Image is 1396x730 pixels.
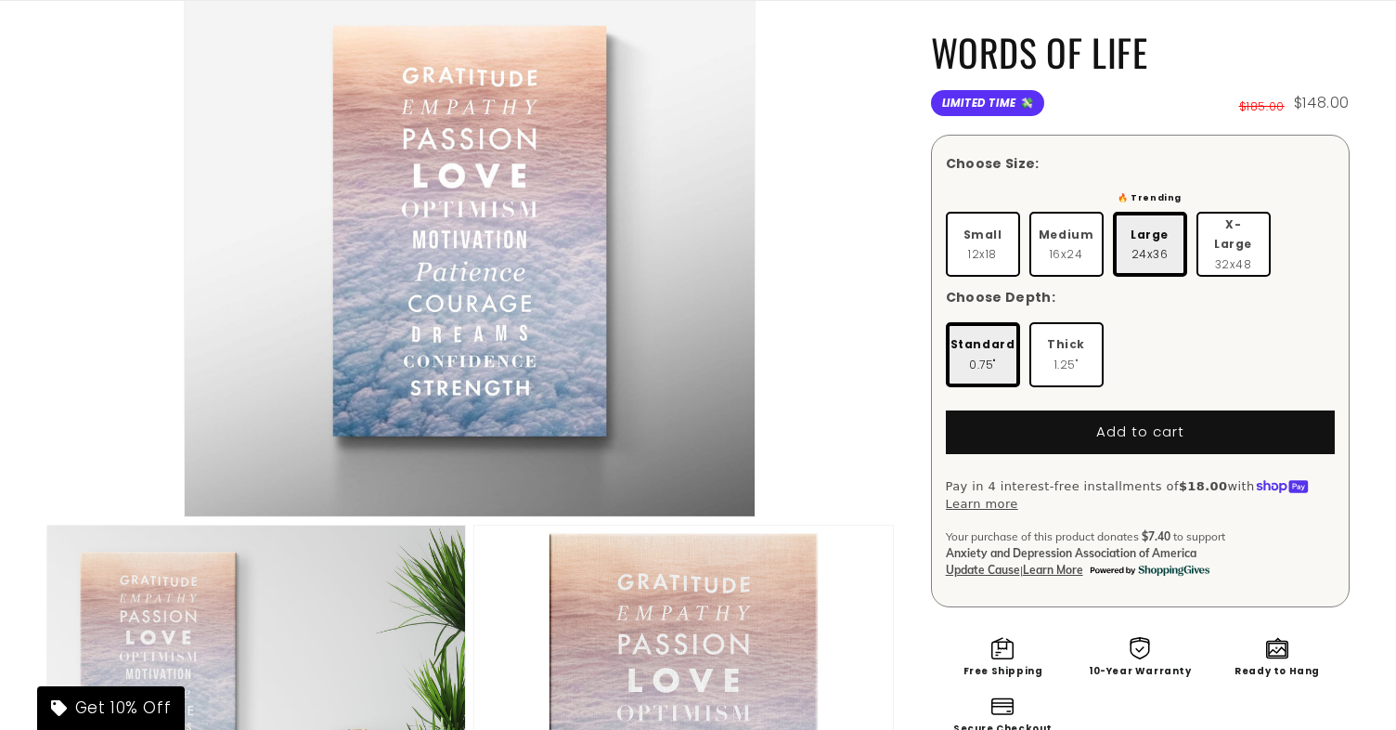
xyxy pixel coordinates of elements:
[1113,189,1187,207] div: 🔥 Trending
[946,155,1040,175] div: Choose Size:
[946,545,1196,562] span: Anxiety and Depression Association of America
[1173,528,1225,545] span: to support
[946,288,1056,307] div: Choose Depth:
[1294,90,1350,117] span: $148.00
[37,686,185,730] div: Get 10% Off
[931,28,1350,76] h1: WORDS OF LIFE
[1090,565,1210,577] img: Powered By ShoppingGives
[1131,225,1169,245] span: Large
[1039,225,1094,245] span: Medium
[1239,97,1285,117] span: $185.00
[1234,667,1320,676] span: Ready to Hang
[963,667,1043,676] span: Free Shipping
[1196,212,1271,277] label: 32x48
[1208,215,1260,254] span: X-Large
[950,334,1015,355] span: Standard
[1020,563,1023,577] span: |
[946,212,1020,277] label: 12x18
[946,563,1020,577] span: Update Cause Button
[963,225,1002,245] span: Small
[1047,334,1085,355] span: Thick
[1142,528,1170,545] span: $7.40
[946,528,1139,545] span: Your purchase of this product donates
[1023,563,1083,577] span: Learn more
[946,322,1020,387] label: 0.75"
[1089,667,1192,676] span: 10-Year Warranty
[946,411,1335,454] button: Add to cart
[1113,212,1187,277] label: 24x36
[1029,212,1104,277] label: 16x24
[1029,322,1104,387] label: 1.25"
[931,90,1044,117] span: Limited Time 💸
